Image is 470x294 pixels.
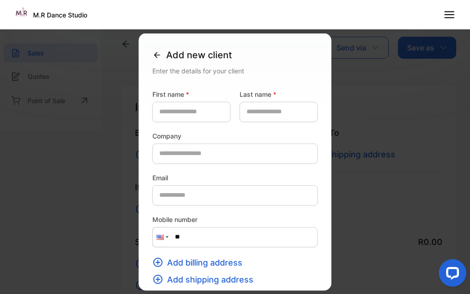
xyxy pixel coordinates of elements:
[152,214,318,224] label: Mobile number
[152,273,259,285] button: Add shipping address
[152,66,318,75] div: Enter the details for your client
[152,172,318,182] label: Email
[166,48,232,61] span: Add new client
[240,89,318,99] label: Last name
[15,6,28,20] img: Logo
[152,256,248,268] button: Add billing address
[431,255,470,294] iframe: LiveChat chat widget
[153,227,170,246] div: United States: + 1
[33,10,87,20] p: M.R Dance Studio
[152,131,318,140] label: Company
[167,273,253,285] span: Add shipping address
[152,89,230,99] label: First name
[167,256,242,268] span: Add billing address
